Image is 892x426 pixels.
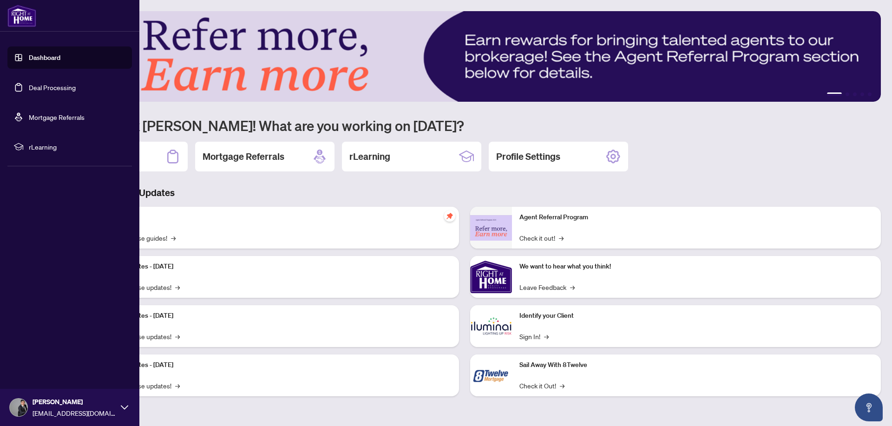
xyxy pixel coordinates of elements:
span: → [544,331,549,341]
span: → [171,233,176,243]
p: Agent Referral Program [519,212,873,223]
button: 4 [860,92,864,96]
button: Open asap [855,393,883,421]
a: Dashboard [29,53,60,62]
h3: Brokerage & Industry Updates [48,186,881,199]
img: Sail Away With 8Twelve [470,354,512,396]
span: → [175,282,180,292]
a: Mortgage Referrals [29,113,85,121]
button: 5 [868,92,872,96]
img: Profile Icon [10,399,27,416]
img: Identify your Client [470,305,512,347]
h2: Mortgage Referrals [203,150,284,163]
p: Self-Help [98,212,452,223]
span: pushpin [444,210,455,222]
p: Identify your Client [519,311,873,321]
button: 2 [846,92,849,96]
p: Platform Updates - [DATE] [98,311,452,321]
span: → [559,233,564,243]
p: Platform Updates - [DATE] [98,262,452,272]
h2: rLearning [349,150,390,163]
span: [EMAIL_ADDRESS][DOMAIN_NAME] [33,408,116,418]
p: We want to hear what you think! [519,262,873,272]
button: 1 [827,92,842,96]
span: [PERSON_NAME] [33,397,116,407]
img: We want to hear what you think! [470,256,512,298]
button: 3 [853,92,857,96]
a: Deal Processing [29,83,76,92]
span: → [570,282,575,292]
img: Slide 0 [48,11,881,102]
img: logo [7,5,36,27]
p: Sail Away With 8Twelve [519,360,873,370]
span: rLearning [29,142,125,152]
a: Sign In!→ [519,331,549,341]
span: → [175,380,180,391]
a: Check it Out!→ [519,380,564,391]
h2: Profile Settings [496,150,560,163]
a: Leave Feedback→ [519,282,575,292]
span: → [560,380,564,391]
a: Check it out!→ [519,233,564,243]
img: Agent Referral Program [470,215,512,241]
span: → [175,331,180,341]
h1: Welcome back [PERSON_NAME]! What are you working on [DATE]? [48,117,881,134]
p: Platform Updates - [DATE] [98,360,452,370]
